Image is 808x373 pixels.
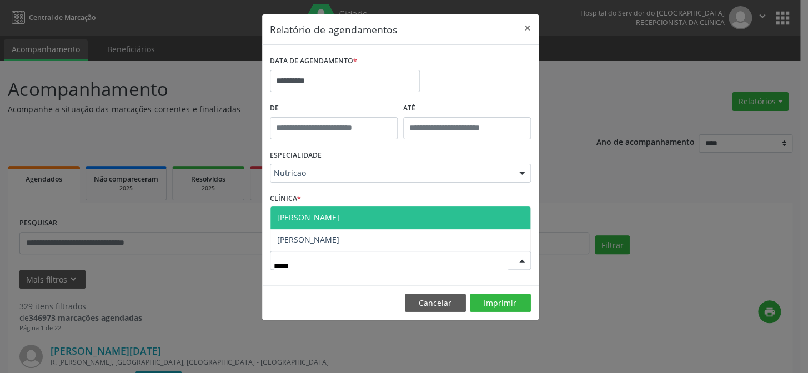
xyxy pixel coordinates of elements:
[270,22,397,37] h5: Relatório de agendamentos
[270,190,301,208] label: CLÍNICA
[405,294,466,312] button: Cancelar
[270,147,322,164] label: ESPECIALIDADE
[516,14,539,42] button: Close
[403,100,531,117] label: ATÉ
[270,53,357,70] label: DATA DE AGENDAMENTO
[470,294,531,312] button: Imprimir
[274,168,508,179] span: Nutricao
[270,100,398,117] label: De
[277,212,339,223] span: [PERSON_NAME]
[277,234,339,245] span: [PERSON_NAME]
